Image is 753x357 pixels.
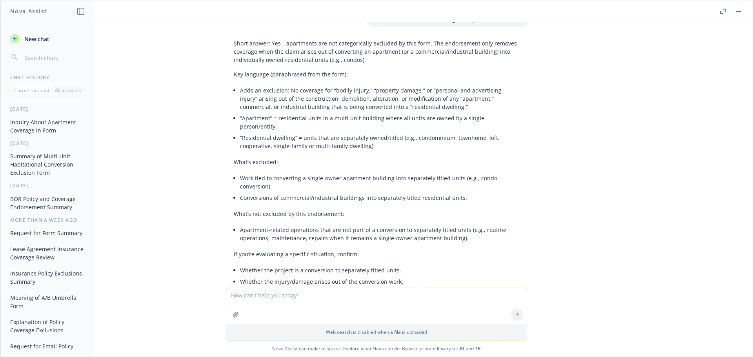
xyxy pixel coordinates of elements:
[4,341,749,357] span: Nova Assist can make mistakes. Explore what Nova can do: Browse prompt library for and
[240,85,519,112] li: Adds an exclusion: No coverage for “bodily injury,” “property damage,” or “personal and advertisi...
[234,70,519,78] p: Key language (paraphrased from the form):
[1,182,95,189] div: [DATE]
[7,267,88,288] button: Insurance Policy Exclusions Summary
[23,52,85,63] input: Search chats
[1,217,95,223] div: More than a week ago
[240,172,519,192] li: Work tied to converting a single-owner apartment building into separately titled units (e.g., con...
[10,7,47,15] h1: Nova Assist
[7,315,88,337] button: Explanation of Policy Coverage Exclusions
[240,112,519,132] li: “Apartment” = residential units in a multi-unit building where all units are owned by a single pe...
[475,345,481,352] a: TR
[240,132,519,152] li: “Residential dwelling” = units that are separately owned/titled (e.g., condominium, townhome, lof...
[23,35,49,43] span: New chat
[7,243,88,264] button: Lease Agreement Insurance Coverage Review
[7,32,88,46] button: New chat
[7,340,88,353] button: Request for Email Policy
[7,192,88,214] button: BOR Policy and Coverage Endorsement Summary
[234,250,519,258] p: If you’re evaluating a specific situation, confirm:
[7,227,88,239] button: Request for Form Summary
[234,210,519,218] p: What’s not excluded by this endorsement:
[7,116,88,137] button: Inquiry About Apartment Coverage in Form
[240,276,519,287] li: Whether the injury/damage arises out of the conversion work.
[1,106,95,112] div: [DATE]
[240,192,519,203] li: Conversions of commercial/industrial buildings into separately titled residential units.
[7,150,88,179] button: Summary of Multi-Unit Habitational Conversion Exclusion Form
[234,158,519,166] p: What’s excluded:
[240,224,519,244] li: Apartment-related operations that are not part of a conversion to separately titled units (e.g., ...
[1,74,95,81] div: Chat History
[1,140,95,147] div: [DATE]
[231,329,522,335] p: Web search is disabled when a file is uploaded
[7,291,88,312] button: Meaning of A/B Umbrella Form
[240,265,519,276] li: Whether the project is a conversion to separately titled units.
[460,345,464,352] a: BI
[14,87,49,94] p: Current account
[234,39,519,64] p: Short answer: Yes—apartments are not categorically excluded by this form. The endorsement only re...
[55,87,81,94] p: All accounts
